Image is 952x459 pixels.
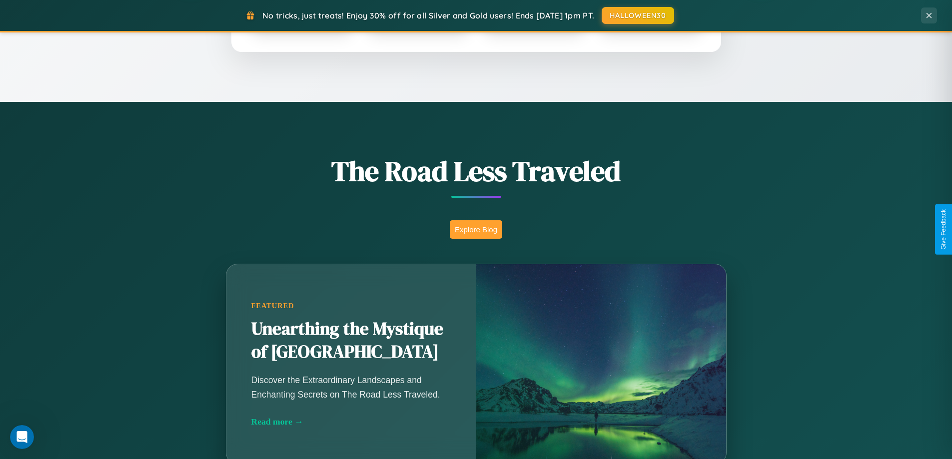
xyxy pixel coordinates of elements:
h2: Unearthing the Mystique of [GEOGRAPHIC_DATA] [251,318,451,364]
div: Featured [251,302,451,310]
div: Give Feedback [940,209,947,250]
button: HALLOWEEN30 [602,7,674,24]
iframe: Intercom live chat [10,425,34,449]
p: Discover the Extraordinary Landscapes and Enchanting Secrets on The Road Less Traveled. [251,373,451,401]
div: Read more → [251,417,451,427]
button: Explore Blog [450,220,502,239]
h1: The Road Less Traveled [176,152,776,190]
span: No tricks, just treats! Enjoy 30% off for all Silver and Gold users! Ends [DATE] 1pm PT. [262,10,594,20]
